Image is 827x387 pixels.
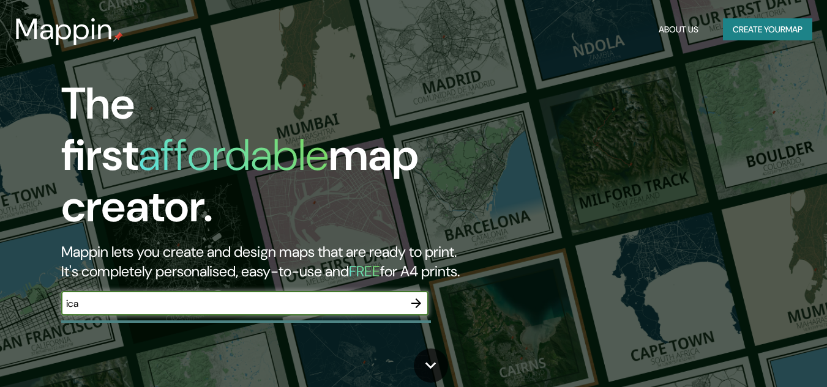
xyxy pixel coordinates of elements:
[61,78,475,242] h1: The first map creator.
[349,262,380,281] h5: FREE
[61,297,404,311] input: Choose your favourite place
[113,32,123,42] img: mappin-pin
[61,242,475,281] h2: Mappin lets you create and design maps that are ready to print. It's completely personalised, eas...
[138,127,329,183] h1: affordable
[15,12,113,46] h3: Mappin
[723,18,812,41] button: Create yourmap
[654,18,703,41] button: About Us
